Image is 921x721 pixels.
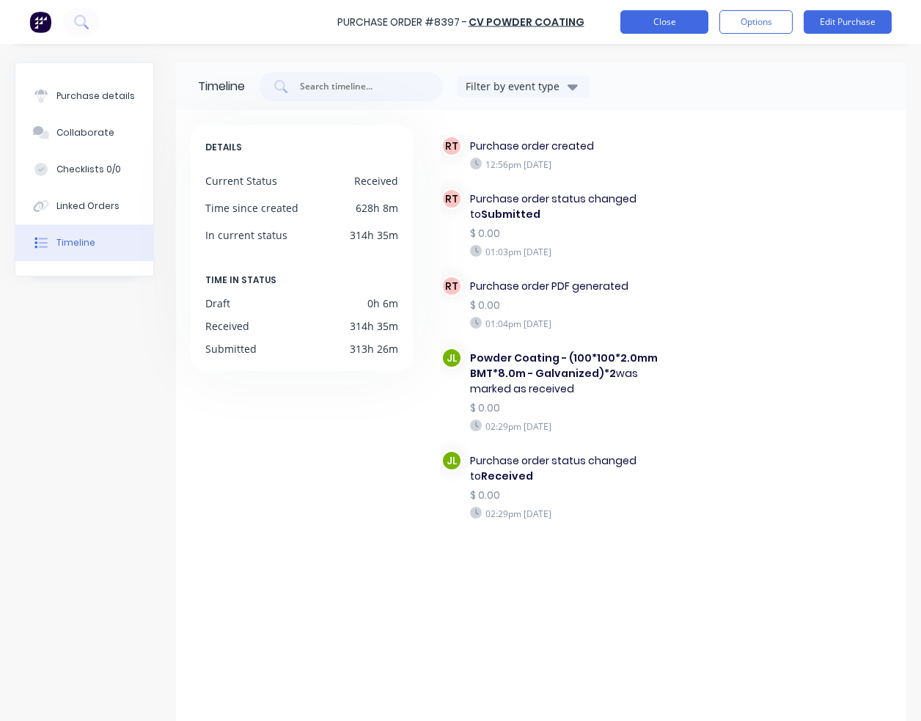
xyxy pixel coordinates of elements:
[470,191,665,222] div: Purchase order status changed to
[205,272,276,288] span: TIME IN STATUS
[337,15,467,30] div: Purchase Order #8397 -
[205,341,257,356] div: Submitted
[15,224,153,261] button: Timeline
[205,139,242,155] span: DETAILS
[354,173,398,189] div: Received
[620,10,708,34] button: Close
[470,453,665,484] div: Purchase order status changed to
[56,163,121,176] div: Checklists 0/0
[470,279,665,294] div: Purchase order PDF generated
[367,296,398,311] div: 0h 6m
[198,78,245,95] div: Timeline
[350,227,398,243] div: 314h 35m
[719,10,793,34] button: Options
[441,275,463,297] div: RT
[56,89,135,103] div: Purchase details
[56,126,114,139] div: Collaborate
[356,200,398,216] div: 628h 8m
[56,200,120,213] div: Linked Orders
[56,236,95,249] div: Timeline
[205,173,277,189] div: Current Status
[481,469,533,483] b: Received
[350,318,398,334] div: 314h 35m
[470,400,665,416] div: $ 0.00
[205,318,249,334] div: Received
[470,226,665,241] div: $ 0.00
[298,79,420,94] input: Search timeline...
[470,488,665,503] div: $ 0.00
[15,151,153,188] button: Checklists 0/0
[470,351,665,397] div: was marked as received
[470,158,665,171] div: 12:56pm [DATE]
[466,78,564,94] div: Filter by event type
[15,188,153,224] button: Linked Orders
[458,76,590,98] button: Filter by event type
[205,200,298,216] div: Time since created
[481,207,540,222] b: Submitted
[15,78,153,114] button: Purchase details
[470,245,665,258] div: 01:03pm [DATE]
[15,114,153,151] button: Collaborate
[441,135,463,157] div: RT
[470,507,665,520] div: 02:29pm [DATE]
[470,139,665,154] div: Purchase order created
[205,227,287,243] div: In current status
[470,420,665,433] div: 02:29pm [DATE]
[29,11,51,33] img: Factory
[469,15,584,29] a: CV Powder coating
[350,341,398,356] div: 313h 26m
[470,317,665,330] div: 01:04pm [DATE]
[470,298,665,313] div: $ 0.00
[441,347,463,369] div: JL
[205,296,230,311] div: Draft
[804,10,892,34] button: Edit Purchase
[441,450,463,472] div: JL
[441,188,463,210] div: RT
[470,351,658,381] b: Powder Coating - (100*100*2.0mm BMT*8.0m - Galvanized)*2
